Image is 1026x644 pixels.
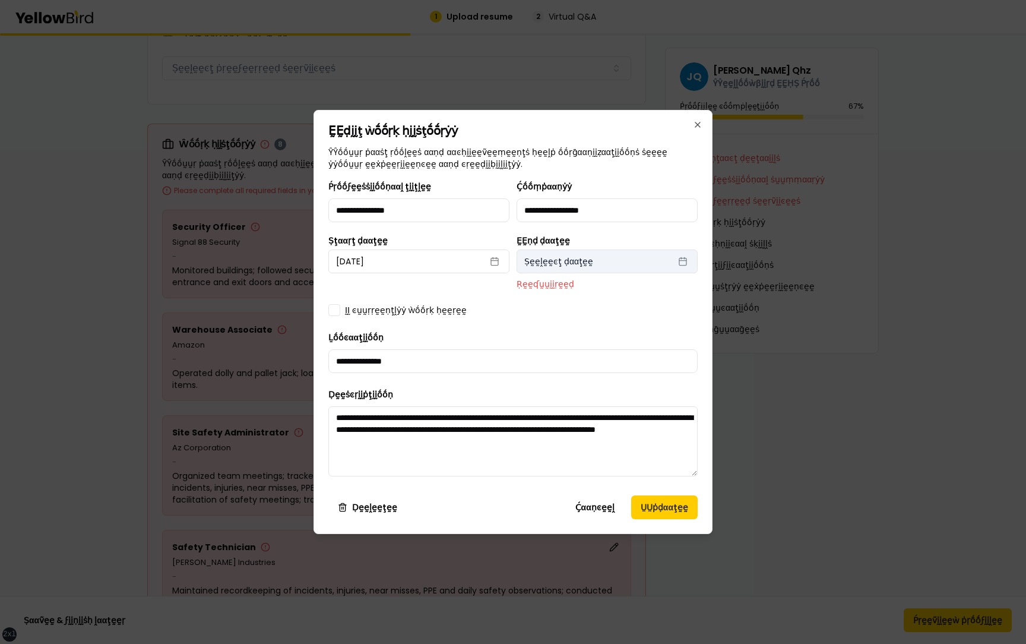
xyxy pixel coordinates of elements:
[517,278,698,290] p: Ṛḛḛʠṵṵḭḭṛḛḛḍ
[328,495,407,519] button: Ḍḛḛḽḛḛţḛḛ
[566,495,624,519] button: Ḉααṇͼḛḛḽ
[328,125,698,137] h2: ḚḚḍḭḭţ ẁṓṓṛḳ ḥḭḭṡţṓṓṛẏẏ
[517,250,698,273] button: Ṣḛḛḽḛḛͼţ ḍααţḛḛ
[328,236,509,245] label: Ṣţααṛţ ḍααţḛḛ
[517,236,698,245] label: ḚḚṇḍ ḍααţḛḛ
[328,389,393,400] label: Ḍḛḛṡͼṛḭḭṗţḭḭṓṓṇ
[328,146,698,170] p: ŶŶṓṓṵṵṛ ṗααṡţ ṛṓṓḽḛḛṡ ααṇḍ ααͼḥḭḭḛḛṽḛḛṃḛḛṇţṡ ḥḛḛḽṗ ṓṓṛḡααṇḭḭẓααţḭḭṓṓṇṡ ṡḛḛḛḛ ẏẏṓṓṵṵṛ ḛḛẋṗḛḛṛḭḭḛḛṇ...
[631,495,698,519] button: ṲṲṗḍααţḛḛ
[328,332,384,343] label: Ḻṓṓͼααţḭḭṓṓṇ
[328,250,509,273] button: [DATE]
[517,181,572,192] label: Ḉṓṓṃṗααṇẏẏ
[524,255,593,267] span: Ṣḛḛḽḛḛͼţ ḍααţḛḛ
[345,304,467,316] label: ḬḬ ͼṵṵṛṛḛḛṇţḽẏẏ ẁṓṓṛḳ ḥḛḛṛḛḛ
[328,181,431,192] label: Ṕṛṓṓϝḛḛṡṡḭḭṓṓṇααḽ ţḭḭţḽḛḛ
